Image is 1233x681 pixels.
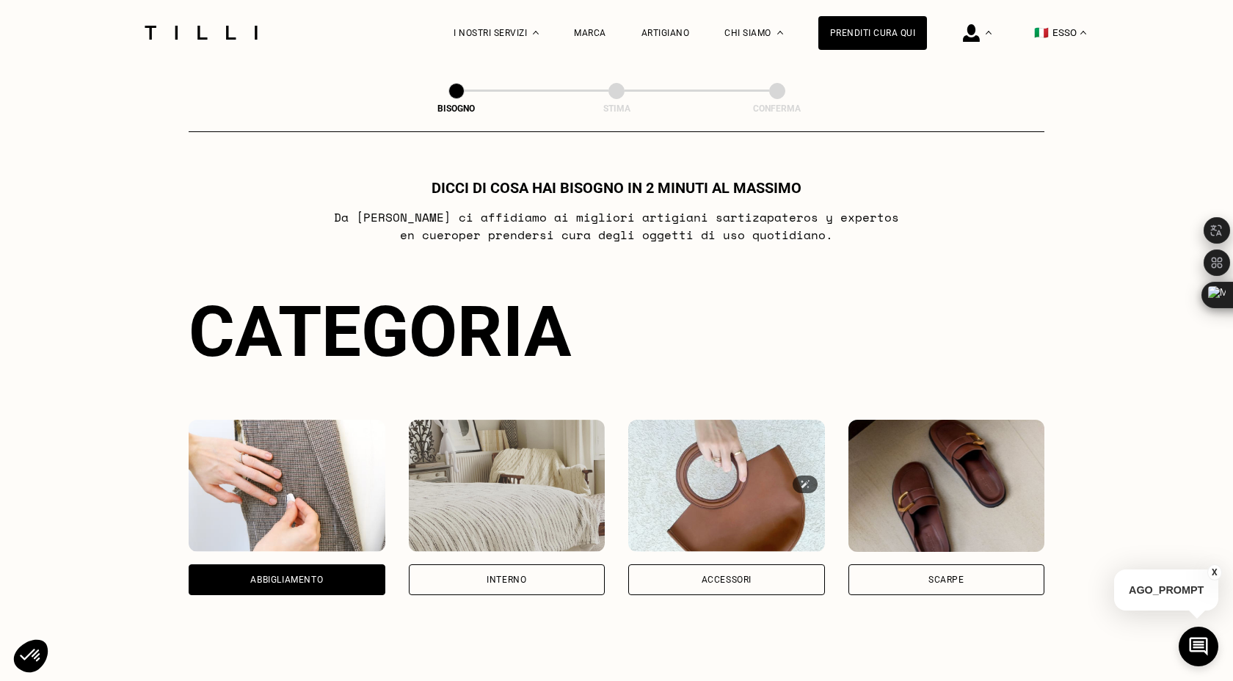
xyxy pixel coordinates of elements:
img: Logo del servizio di sartoria Tilli [139,26,263,40]
font: 🇮🇹 [1034,26,1049,40]
font: Dicci di cosa hai bisogno in 2 minuti al massimo [432,179,801,197]
img: icona di accesso [963,24,980,42]
button: X [1207,564,1222,580]
font: Prenditi cura qui [830,28,916,38]
img: Menu a tendina [533,31,539,34]
font: I nostri servizi [454,28,527,38]
img: Scarpe [848,420,1045,552]
img: menu déroulant [1080,31,1086,34]
font: Abbigliamento [250,575,323,585]
img: Interno [409,420,605,552]
img: Accessori [628,420,825,552]
font: X [1212,567,1218,578]
font: Conferma [753,103,801,114]
font: Accessori [702,575,752,585]
font: Categoria [189,291,572,373]
font: Interno [487,575,526,585]
img: Abbigliamento [189,420,385,552]
a: Marca [574,28,606,38]
font: Scarpe [928,575,964,585]
img: Menu a tendina [986,31,992,34]
font: Chi siamo [724,28,771,38]
font: Bisogno [437,103,475,114]
font: per prendersi cura degli oggetti di uso quotidiano. [459,226,833,244]
font: Da [PERSON_NAME] ci affidiamo ai migliori artigiani sarti [334,208,752,226]
a: Prenditi cura qui [818,16,928,50]
font: AGO_PROMPT [1129,584,1204,596]
font: Stima [603,103,630,114]
font: ESSO [1052,27,1077,38]
font: zapateros y expertos en cuero [400,208,899,244]
a: Artigiano [641,28,690,38]
img: Menu a discesa su [777,31,783,34]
